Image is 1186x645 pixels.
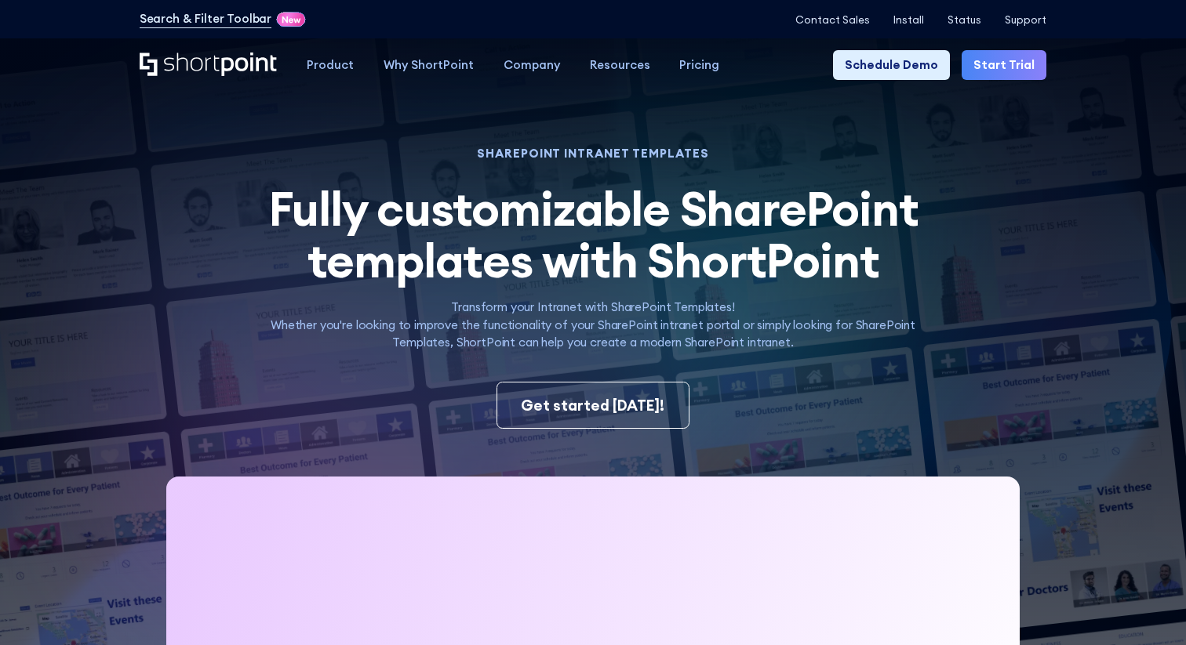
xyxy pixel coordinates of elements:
a: Search & Filter Toolbar [140,10,272,28]
a: Home [140,53,278,78]
a: Resources [575,50,665,80]
a: Get started [DATE]! [497,382,689,429]
a: Product [292,50,369,80]
a: Company [489,50,575,80]
span: Fully customizable SharePoint templates with ShortPoint [268,179,919,291]
div: Company [504,56,560,74]
a: Contact Sales [795,14,870,26]
a: Schedule Demo [833,50,950,80]
div: Why ShortPoint [384,56,474,74]
div: Product [307,56,354,74]
div: Pricing [679,56,719,74]
a: Start Trial [962,50,1046,80]
a: Why ShortPoint [369,50,489,80]
div: Get started [DATE]! [521,394,664,416]
div: Resources [590,56,650,74]
iframe: Chat Widget [1108,570,1186,645]
a: Status [948,14,981,26]
a: Support [1005,14,1046,26]
h1: SHAREPOINT INTRANET TEMPLATES [246,148,940,158]
p: Transform your Intranet with SharePoint Templates! Whether you're looking to improve the function... [246,299,940,352]
a: Install [893,14,924,26]
a: Pricing [664,50,734,80]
